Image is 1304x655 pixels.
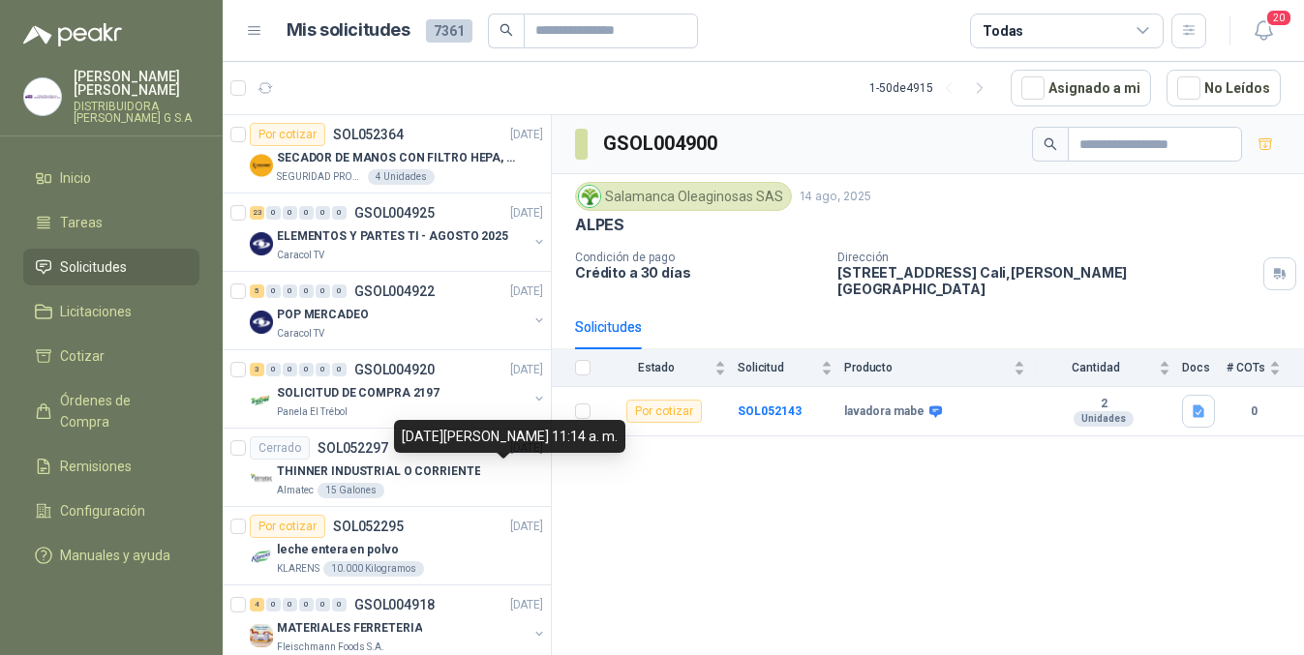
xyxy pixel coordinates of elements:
[510,126,543,144] p: [DATE]
[277,462,480,481] p: THINNER INDUSTRIAL O CORRIENTE
[23,23,122,46] img: Logo peakr
[277,404,348,420] p: Panela El Trébol
[837,251,1256,264] p: Dirección
[277,248,324,263] p: Caracol TV
[23,249,199,285] a: Solicitudes
[1011,70,1151,106] button: Asignado a mi
[250,515,325,538] div: Por cotizar
[1182,349,1227,387] th: Docs
[354,363,435,376] p: GSOL004920
[837,264,1256,297] p: [STREET_ADDRESS] Cali , [PERSON_NAME][GEOGRAPHIC_DATA]
[223,115,551,194] a: Por cotizarSOL052364[DATE] Company LogoSECADOR DE MANOS CON FILTRO HEPA, SECADO RAPIDOSEGURIDAD P...
[266,363,281,376] div: 0
[250,358,547,420] a: 3 0 0 0 0 0 GSOL004920[DATE] Company LogoSOLICITUD DE COMPRA 2197Panela El Trébol
[299,598,314,611] div: 0
[60,456,132,477] span: Remisiones
[333,520,404,533] p: SOL052295
[250,436,310,460] div: Cerrado
[277,306,369,324] p: POP MERCADEO
[299,284,314,298] div: 0
[23,448,199,485] a: Remisiones
[332,363,347,376] div: 0
[844,349,1037,387] th: Producto
[277,541,398,559] p: leche entera en polvo
[738,349,844,387] th: Solicitud
[738,361,817,374] span: Solicitud
[250,363,264,376] div: 3
[316,598,330,611] div: 0
[869,73,995,104] div: 1 - 50 de 4915
[250,598,264,611] div: 4
[626,400,702,423] div: Por cotizar
[24,78,61,115] img: Company Logo
[1037,361,1155,374] span: Cantidad
[277,326,324,342] p: Caracol TV
[283,363,297,376] div: 0
[60,500,145,521] span: Configuración
[1037,397,1170,412] b: 2
[74,101,199,124] p: DISTRIBUIDORA [PERSON_NAME] G S.A
[23,204,199,241] a: Tareas
[283,206,297,220] div: 0
[277,227,508,246] p: ELEMENTOS Y PARTES TI - AGOSTO 2025
[579,186,600,207] img: Company Logo
[287,16,410,45] h1: Mis solicitudes
[354,206,435,220] p: GSOL004925
[23,160,199,196] a: Inicio
[277,483,314,498] p: Almatec
[844,404,925,420] b: lavadora mabe
[368,169,435,185] div: 4 Unidades
[277,169,364,185] p: SEGURIDAD PROVISER LTDA
[1227,349,1304,387] th: # COTs
[250,201,547,263] a: 23 0 0 0 0 0 GSOL004925[DATE] Company LogoELEMENTOS Y PARTES TI - AGOSTO 2025Caracol TV
[332,206,347,220] div: 0
[277,640,384,655] p: Fleischmann Foods S.A.
[1074,411,1134,427] div: Unidades
[1227,402,1281,421] b: 0
[223,507,551,585] a: Por cotizarSOL052295[DATE] Company Logoleche entera en polvoKLARENS10.000 Kilogramos
[603,129,720,159] h3: GSOL004900
[510,283,543,301] p: [DATE]
[23,382,199,440] a: Órdenes de Compra
[223,429,551,507] a: CerradoSOL052297[DATE] Company LogoTHINNER INDUSTRIAL O CORRIENTEAlmatec15 Galones
[277,149,518,167] p: SECADOR DE MANOS CON FILTRO HEPA, SECADO RAPIDO
[323,561,424,577] div: 10.000 Kilogramos
[316,206,330,220] div: 0
[250,206,264,220] div: 23
[575,251,822,264] p: Condición de pago
[23,537,199,574] a: Manuales y ayuda
[575,182,792,211] div: Salamanca Oleaginosas SAS
[318,441,388,455] p: SOL052297
[250,546,273,569] img: Company Logo
[250,123,325,146] div: Por cotizar
[1246,14,1281,48] button: 20
[74,70,199,97] p: [PERSON_NAME] [PERSON_NAME]
[277,561,319,577] p: KLARENS
[316,363,330,376] div: 0
[23,293,199,330] a: Licitaciones
[332,284,347,298] div: 0
[250,232,273,255] img: Company Logo
[60,301,132,322] span: Licitaciones
[316,284,330,298] div: 0
[318,483,384,498] div: 15 Galones
[60,256,127,278] span: Solicitudes
[266,284,281,298] div: 0
[394,420,625,453] div: [DATE][PERSON_NAME] 11:14 a. m.
[500,23,513,37] span: search
[60,345,105,367] span: Cotizar
[1265,9,1292,27] span: 20
[1167,70,1281,106] button: No Leídos
[60,167,91,189] span: Inicio
[266,598,281,611] div: 0
[332,598,347,611] div: 0
[299,363,314,376] div: 0
[277,619,422,638] p: MATERIALES FERRETERIA
[738,404,802,418] b: SOL052143
[1227,361,1265,374] span: # COTs
[250,154,273,177] img: Company Logo
[283,598,297,611] div: 0
[250,280,547,342] a: 5 0 0 0 0 0 GSOL004922[DATE] Company LogoPOP MERCADEOCaracol TV
[60,390,181,432] span: Órdenes de Compra
[426,19,472,43] span: 7361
